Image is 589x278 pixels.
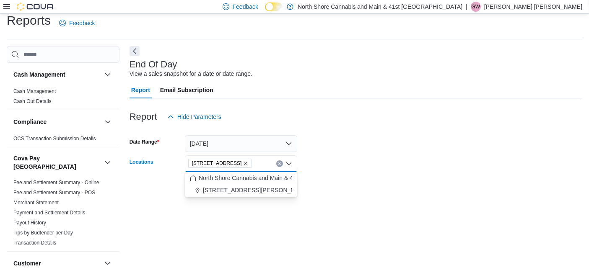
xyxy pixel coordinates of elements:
[56,15,98,31] a: Feedback
[7,178,119,251] div: Cova Pay [GEOGRAPHIC_DATA]
[13,240,56,246] a: Transaction Details
[130,69,252,78] div: View a sales snapshot for a date or date range.
[13,136,96,142] a: OCS Transaction Submission Details
[285,160,292,167] button: Close list of options
[233,3,258,11] span: Feedback
[265,3,283,11] input: Dark Mode
[185,135,297,152] button: [DATE]
[13,200,59,206] a: Merchant Statement
[130,159,153,165] label: Locations
[13,190,95,196] a: Fee and Settlement Summary - POS
[177,113,221,121] span: Hide Parameters
[13,88,56,94] a: Cash Management
[185,172,297,196] div: Choose from the following options
[13,118,101,126] button: Compliance
[13,220,46,226] a: Payout History
[7,86,119,110] div: Cash Management
[13,118,47,126] h3: Compliance
[13,98,52,105] span: Cash Out Details
[131,82,150,98] span: Report
[13,229,73,236] span: Tips by Budtender per Day
[7,134,119,147] div: Compliance
[130,139,159,145] label: Date Range
[103,117,113,127] button: Compliance
[103,157,113,167] button: Cova Pay [GEOGRAPHIC_DATA]
[298,2,462,12] p: North Shore Cannabis and Main & 41st [GEOGRAPHIC_DATA]
[13,154,101,171] button: Cova Pay [GEOGRAPHIC_DATA]
[185,184,297,196] button: [STREET_ADDRESS][PERSON_NAME]
[13,210,85,216] a: Payment and Settlement Details
[471,2,481,12] div: Griffin Wright
[13,259,101,268] button: Customer
[276,160,283,167] button: Clear input
[103,69,113,80] button: Cash Management
[188,159,252,168] span: 5707 Main St.
[199,174,363,182] span: North Shore Cannabis and Main & 41st [GEOGRAPHIC_DATA]
[130,46,140,56] button: Next
[13,70,65,79] h3: Cash Management
[471,2,480,12] span: GW
[484,2,582,12] p: [PERSON_NAME] [PERSON_NAME]
[466,2,467,12] p: |
[13,135,96,142] span: OCS Transaction Submission Details
[17,3,54,11] img: Cova
[7,12,51,29] h1: Reports
[13,70,101,79] button: Cash Management
[185,172,297,184] button: North Shore Cannabis and Main & 41st [GEOGRAPHIC_DATA]
[130,112,157,122] h3: Report
[103,258,113,268] button: Customer
[13,239,56,246] span: Transaction Details
[13,98,52,104] a: Cash Out Details
[13,259,41,268] h3: Customer
[13,180,99,185] a: Fee and Settlement Summary - Online
[160,82,213,98] span: Email Subscription
[13,230,73,236] a: Tips by Budtender per Day
[192,159,242,167] span: [STREET_ADDRESS]
[130,59,177,69] h3: End Of Day
[243,161,248,166] button: Remove 5707 Main St. from selection in this group
[13,179,99,186] span: Fee and Settlement Summary - Online
[13,88,56,95] span: Cash Management
[164,108,225,125] button: Hide Parameters
[69,19,95,27] span: Feedback
[203,186,309,194] span: [STREET_ADDRESS][PERSON_NAME]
